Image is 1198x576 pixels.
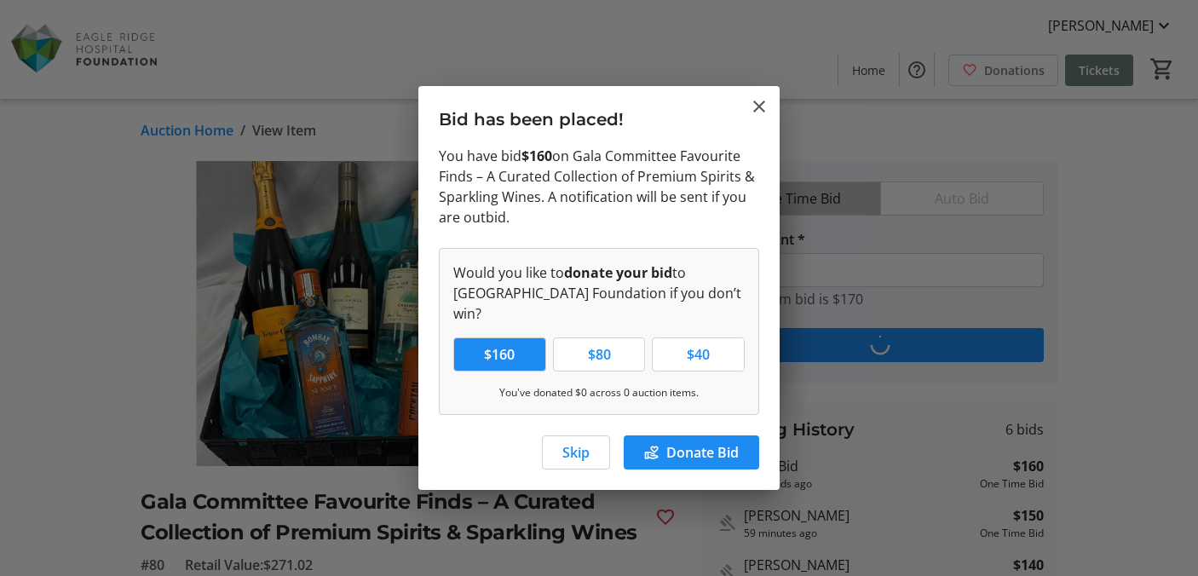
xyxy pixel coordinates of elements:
[439,146,759,228] p: You have bid on Gala Committee Favourite Finds – A Curated Collection of Premium Spirits & Sparkl...
[749,96,769,117] button: Close
[542,435,610,469] button: Skip
[453,262,745,324] p: Would you like to to [GEOGRAPHIC_DATA] Foundation if you don’t win?
[677,344,720,365] span: $40
[474,344,525,365] span: $160
[624,435,759,469] button: Donate Bid
[453,385,745,400] p: You've donated $0 across 0 auction items.
[578,344,621,365] span: $80
[418,86,780,145] h3: Bid has been placed!
[666,442,739,463] span: Donate Bid
[564,263,672,282] strong: donate your bid
[521,147,552,165] strong: $160
[562,442,590,463] span: Skip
